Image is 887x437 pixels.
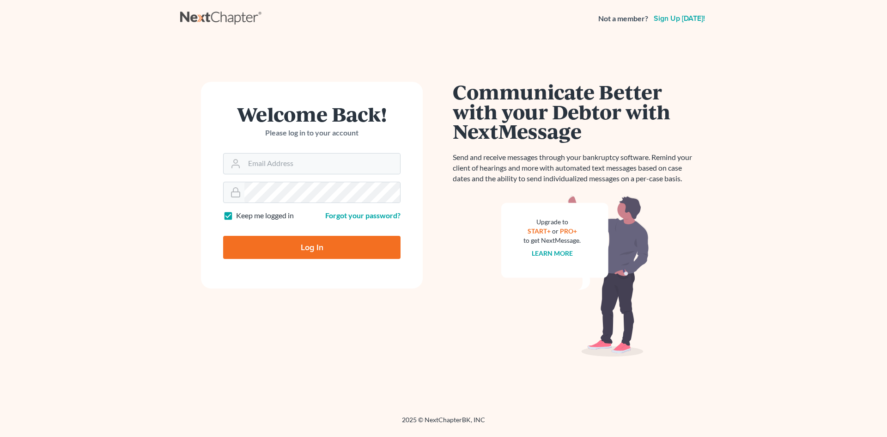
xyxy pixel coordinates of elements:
a: PRO+ [560,227,577,235]
a: START+ [528,227,551,235]
h1: Welcome Back! [223,104,401,124]
a: Sign up [DATE]! [652,15,707,22]
p: Please log in to your account [223,128,401,138]
p: Send and receive messages through your bankruptcy software. Remind your client of hearings and mo... [453,152,698,184]
div: to get NextMessage. [523,236,581,245]
a: Learn more [532,249,573,257]
strong: Not a member? [598,13,648,24]
input: Log In [223,236,401,259]
div: 2025 © NextChapterBK, INC [180,415,707,432]
input: Email Address [244,154,400,174]
div: Upgrade to [523,217,581,227]
a: Forgot your password? [325,211,401,220]
img: nextmessage_bg-59042aed3d76b12b5cd301f8e5b87938c9018125f34e5fa2b7a6b67550977c72.svg [501,195,649,357]
span: or [552,227,559,235]
h1: Communicate Better with your Debtor with NextMessage [453,82,698,141]
label: Keep me logged in [236,210,294,221]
